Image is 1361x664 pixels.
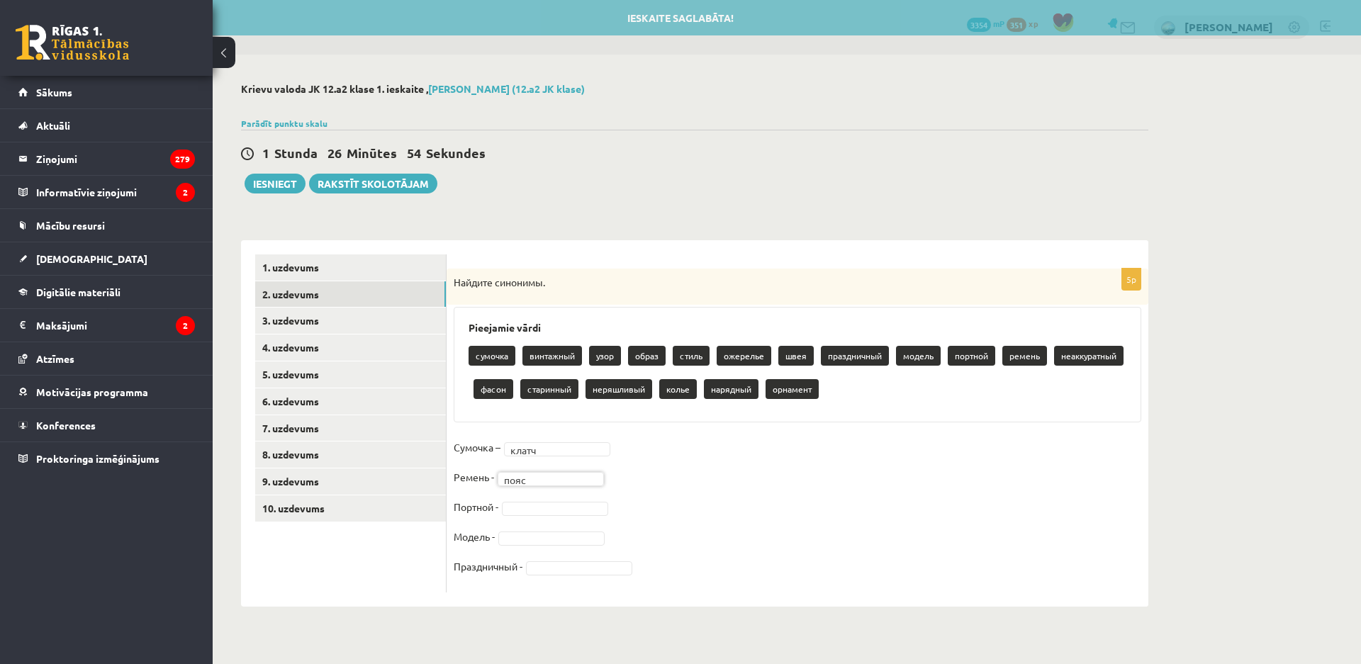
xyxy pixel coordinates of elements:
[170,150,195,169] i: 279
[18,342,195,375] a: Atzīmes
[704,379,758,399] p: нарядный
[586,379,652,399] p: неряшливый
[454,437,500,458] p: Сумочка –
[1002,346,1047,366] p: ремень
[36,419,96,432] span: Konferences
[36,119,70,132] span: Aktuāli
[255,308,446,334] a: 3. uzdevums
[255,361,446,388] a: 5. uzdevums
[36,386,148,398] span: Motivācijas programma
[18,309,195,342] a: Maksājumi2
[504,442,610,456] a: клатч
[474,379,513,399] p: фасон
[766,379,819,399] p: орнамент
[176,316,195,335] i: 2
[36,86,72,99] span: Sākums
[18,409,195,441] a: Konferences
[778,346,814,366] p: швея
[454,496,498,517] p: Портной -
[262,145,269,161] span: 1
[18,376,195,408] a: Motivācijas programma
[245,174,306,193] button: Iesniegt
[520,379,578,399] p: старинный
[36,352,74,365] span: Atzīmes
[255,254,446,281] a: 1. uzdevums
[18,276,195,308] a: Digitālie materiāli
[36,176,195,208] legend: Informatīvie ziņojumi
[948,346,995,366] p: портной
[896,346,941,366] p: модель
[255,281,446,308] a: 2. uzdevums
[469,322,1126,334] h3: Pieejamie vārdi
[36,452,159,465] span: Proktoringa izmēģinājums
[454,556,522,577] p: Праздничный -
[407,145,421,161] span: 54
[1054,346,1124,366] p: неаккуратный
[510,443,591,457] span: клатч
[309,174,437,193] a: Rakstīt skolotājam
[454,526,495,547] p: Модель -
[522,346,582,366] p: винтажный
[255,388,446,415] a: 6. uzdevums
[327,145,342,161] span: 26
[274,145,318,161] span: Stunda
[36,219,105,232] span: Mācību resursi
[18,76,195,108] a: Sākums
[241,83,1148,95] h2: Krievu valoda JK 12.a2 klase 1. ieskaite ,
[36,252,147,265] span: [DEMOGRAPHIC_DATA]
[454,276,1070,290] p: Найдите синонимы.
[255,468,446,495] a: 9. uzdevums
[498,472,604,486] a: пояс
[18,142,195,175] a: Ziņojumi279
[628,346,666,366] p: образ
[18,209,195,242] a: Mācību resursi
[426,145,486,161] span: Sekundes
[18,442,195,475] a: Proktoringa izmēģinājums
[36,286,121,298] span: Digitālie materiāli
[717,346,771,366] p: ожерелье
[1121,268,1141,291] p: 5p
[255,441,446,468] a: 8. uzdevums
[241,118,327,129] a: Parādīt punktu skalu
[36,142,195,175] legend: Ziņojumi
[18,109,195,142] a: Aktuāli
[504,473,585,487] span: пояс
[255,495,446,522] a: 10. uzdevums
[176,183,195,202] i: 2
[469,346,515,366] p: сумочка
[18,242,195,275] a: [DEMOGRAPHIC_DATA]
[589,346,621,366] p: узор
[673,346,710,366] p: стиль
[18,176,195,208] a: Informatīvie ziņojumi2
[821,346,889,366] p: праздничный
[255,415,446,441] a: 7. uzdevums
[428,82,585,95] a: [PERSON_NAME] (12.a2 JK klase)
[36,309,195,342] legend: Maksājumi
[16,25,129,60] a: Rīgas 1. Tālmācības vidusskola
[347,145,397,161] span: Minūtes
[255,334,446,361] a: 4. uzdevums
[454,466,494,488] p: Ремень -
[659,379,697,399] p: колье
